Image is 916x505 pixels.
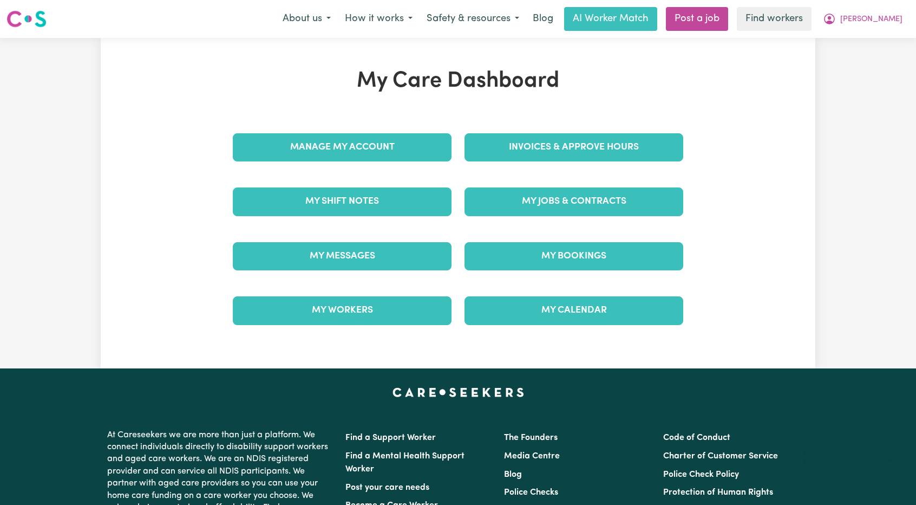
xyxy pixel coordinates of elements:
a: The Founders [504,433,558,442]
span: [PERSON_NAME] [840,14,902,25]
a: My Shift Notes [233,187,452,216]
button: Safety & resources [420,8,526,30]
a: Post a job [666,7,728,31]
a: Blog [504,470,522,479]
a: Blog [526,7,560,31]
button: How it works [338,8,420,30]
a: Media Centre [504,452,560,461]
a: Code of Conduct [663,433,730,442]
a: Charter of Customer Service [663,452,778,461]
a: My Workers [233,296,452,325]
h1: My Care Dashboard [226,68,690,94]
a: Manage My Account [233,133,452,161]
a: Find a Mental Health Support Worker [345,452,464,474]
a: My Bookings [464,242,683,270]
img: Careseekers logo [6,9,47,29]
iframe: Close message [816,436,838,457]
a: Protection of Human Rights [663,488,773,497]
a: Find a Support Worker [345,433,436,442]
a: My Calendar [464,296,683,325]
a: My Jobs & Contracts [464,187,683,216]
a: Police Checks [504,488,558,497]
a: Invoices & Approve Hours [464,133,683,161]
a: Police Check Policy [663,470,739,479]
iframe: Button to launch messaging window [873,462,907,496]
a: AI Worker Match [564,7,657,31]
a: Careseekers logo [6,7,47,31]
a: My Messages [233,242,452,270]
a: Find workers [737,7,812,31]
button: About us [276,8,338,30]
a: Careseekers home page [392,388,524,397]
a: Post your care needs [345,483,429,492]
button: My Account [816,8,910,30]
